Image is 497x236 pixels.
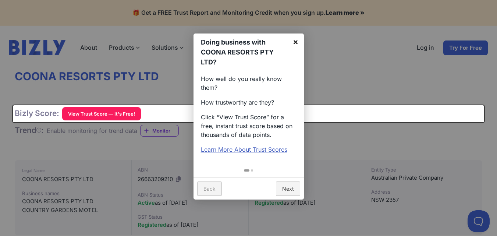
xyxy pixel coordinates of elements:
a: Back [197,182,222,196]
a: Learn More About Trust Scores [201,146,287,153]
a: Next [276,182,300,196]
a: × [287,34,304,50]
p: How trustworthy are they? [201,98,297,107]
h1: Doing business with COONA RESORTS PTY LTD? [201,37,287,67]
p: Click “View Trust Score” for a free, instant trust score based on thousands of data points. [201,113,297,139]
p: How well do you really know them? [201,74,297,92]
